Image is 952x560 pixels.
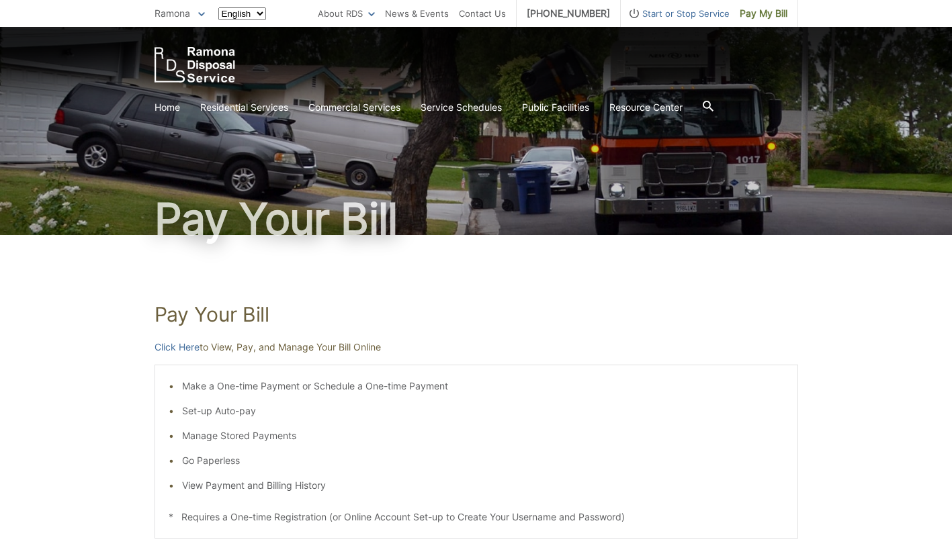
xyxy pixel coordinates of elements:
[740,6,787,21] span: Pay My Bill
[155,100,180,115] a: Home
[200,100,288,115] a: Residential Services
[609,100,683,115] a: Resource Center
[155,7,190,19] span: Ramona
[218,7,266,20] select: Select a language
[318,6,375,21] a: About RDS
[182,379,784,393] li: Make a One-time Payment or Schedule a One-time Payment
[155,340,798,355] p: to View, Pay, and Manage Your Bill Online
[385,6,449,21] a: News & Events
[182,478,784,493] li: View Payment and Billing History
[182,428,784,443] li: Manage Stored Payments
[308,100,400,115] a: Commercial Services
[169,510,784,524] p: * Requires a One-time Registration (or Online Account Set-up to Create Your Username and Password)
[459,6,506,21] a: Contact Us
[155,47,235,83] a: EDCD logo. Return to the homepage.
[182,404,784,418] li: Set-up Auto-pay
[155,197,798,240] h1: Pay Your Bill
[155,302,798,326] h1: Pay Your Bill
[155,340,200,355] a: Click Here
[522,100,589,115] a: Public Facilities
[421,100,502,115] a: Service Schedules
[182,453,784,468] li: Go Paperless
